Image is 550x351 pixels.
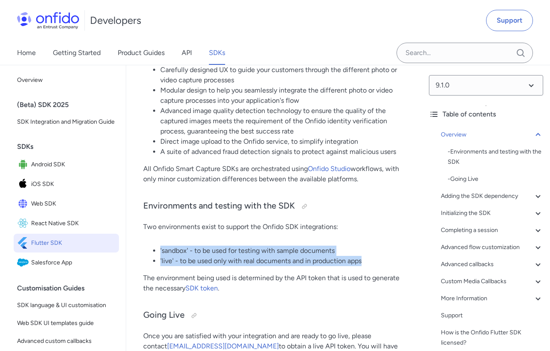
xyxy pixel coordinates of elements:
img: IconAndroid SDK [17,159,31,171]
p: Two environments exist to support the Onfido SDK integrations: [143,222,405,232]
a: Support [441,310,543,321]
a: Custom Media Callbacks [441,276,543,287]
a: IconSalesforce AppSalesforce App [14,253,119,272]
a: IconFlutter SDKFlutter SDK [14,234,119,252]
span: Advanced custom callbacks [17,336,116,346]
span: Web SDK UI templates guide [17,318,116,328]
a: Advanced callbacks [441,259,543,270]
span: Android SDK [31,159,116,171]
img: IconWeb SDK [17,198,31,210]
h1: Developers [90,14,141,27]
a: IconWeb SDKWeb SDK [14,194,119,213]
span: Flutter SDK [31,237,116,249]
a: IconiOS SDKiOS SDK [14,175,119,194]
li: Advanced image quality detection technology to ensure the quality of the captured images meets th... [160,106,405,136]
span: Salesforce App [31,257,116,269]
a: Product Guides [118,41,165,65]
div: SDKs [17,138,122,155]
a: Support [486,10,533,31]
a: More Information [441,293,543,304]
div: - Going Live [448,174,543,184]
a: How is the Onfido Flutter SDK licensed? [441,328,543,348]
a: SDK token [185,284,218,292]
img: Onfido Logo [17,12,79,29]
a: API [182,41,192,65]
li: Direct image upload to the Onfido service, to simplify integration [160,136,405,147]
a: Onfido Studio [308,165,350,173]
h3: Environments and testing with the SDK [143,200,405,213]
li: A suite of advanced fraud detection signals to protect against malicious users [160,147,405,157]
span: React Native SDK [31,218,116,229]
a: Advanced flow customization [441,242,543,252]
div: Table of contents [429,109,543,119]
div: - Environments and testing with the SDK [448,147,543,167]
span: Web SDK [31,198,116,210]
h3: Going Live [143,309,405,322]
a: Web SDK UI templates guide [14,315,119,332]
img: IconFlutter SDK [17,237,31,249]
a: Overview [441,130,543,140]
span: iOS SDK [31,178,116,190]
a: IconAndroid SDKAndroid SDK [14,155,119,174]
a: IconReact Native SDKReact Native SDK [14,214,119,233]
li: 'sandbox' - to be used for testing with sample documents [160,246,405,256]
a: -Environments and testing with the SDK [448,147,543,167]
a: Completing a session [441,225,543,235]
p: All Onfido Smart Capture SDKs are orchestrated using workflows, with only minor customization dif... [143,164,405,184]
a: SDK language & UI customisation [14,297,119,314]
img: IconSalesforce App [17,257,31,269]
a: Getting Started [53,41,101,65]
span: Overview [17,75,116,85]
img: IconReact Native SDK [17,218,31,229]
p: The environment being used is determined by the API token that is used to generate the necessary . [143,273,405,293]
a: SDKs [209,41,225,65]
li: 'live' - to be used only with real documents and in production apps [160,256,405,266]
a: Overview [14,72,119,89]
span: SDK Integration and Migration Guide [17,117,116,127]
li: Carefully designed UX to guide your customers through the different photo or video capture processes [160,65,405,85]
input: Onfido search input field [397,43,533,63]
a: Home [17,41,36,65]
a: Adding the SDK dependency [441,191,543,201]
a: [EMAIL_ADDRESS][DOMAIN_NAME] [167,342,279,350]
div: Customisation Guides [17,280,122,297]
a: -Going Live [448,174,543,184]
span: SDK language & UI customisation [17,300,116,310]
a: SDK Integration and Migration Guide [14,113,119,131]
a: Advanced custom callbacks [14,333,119,350]
div: (Beta) SDK 2025 [17,96,122,113]
img: IconiOS SDK [17,178,31,190]
li: Modular design to help you seamlessly integrate the different photo or video capture processes in... [160,85,405,106]
a: Initializing the SDK [441,208,543,218]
